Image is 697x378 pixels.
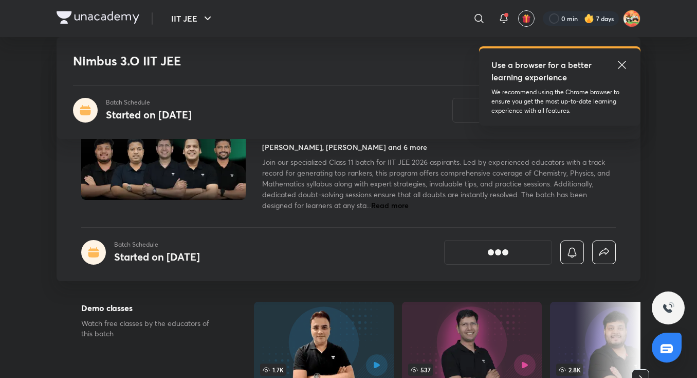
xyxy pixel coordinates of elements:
img: Thumbnail [80,106,247,201]
a: Company Logo [57,11,139,26]
p: We recommend using the Chrome browser to ensure you get the most up-to-date learning experience w... [491,88,628,115]
span: Join our specialized Class 11 batch for IIT JEE 2026 aspirants. Led by experienced educators with... [262,157,610,210]
h4: Started on [DATE] [106,108,192,122]
img: avatar [522,14,531,23]
img: Aniket Kumar Barnwal [623,10,640,27]
p: Watch free classes by the educators of this batch [81,318,221,339]
h5: Demo classes [81,302,221,314]
img: streak [584,13,594,24]
span: 1.7K [260,364,286,376]
h5: Use a browser for a better learning experience [491,59,594,83]
button: [object Object] [452,98,560,123]
h4: [PERSON_NAME], [PERSON_NAME] and 6 more [262,142,427,152]
span: 2.8K [556,364,583,376]
span: Read more [371,200,409,210]
button: IIT JEE [165,8,220,29]
h1: Nimbus 3.O IIT JEE [73,54,475,68]
p: Batch Schedule [114,240,200,249]
img: Company Logo [57,11,139,24]
h4: Started on [DATE] [114,250,200,264]
p: Batch Schedule [106,98,192,107]
img: ttu [662,302,674,314]
button: avatar [518,10,535,27]
span: 537 [408,364,433,376]
button: [object Object] [444,240,552,265]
